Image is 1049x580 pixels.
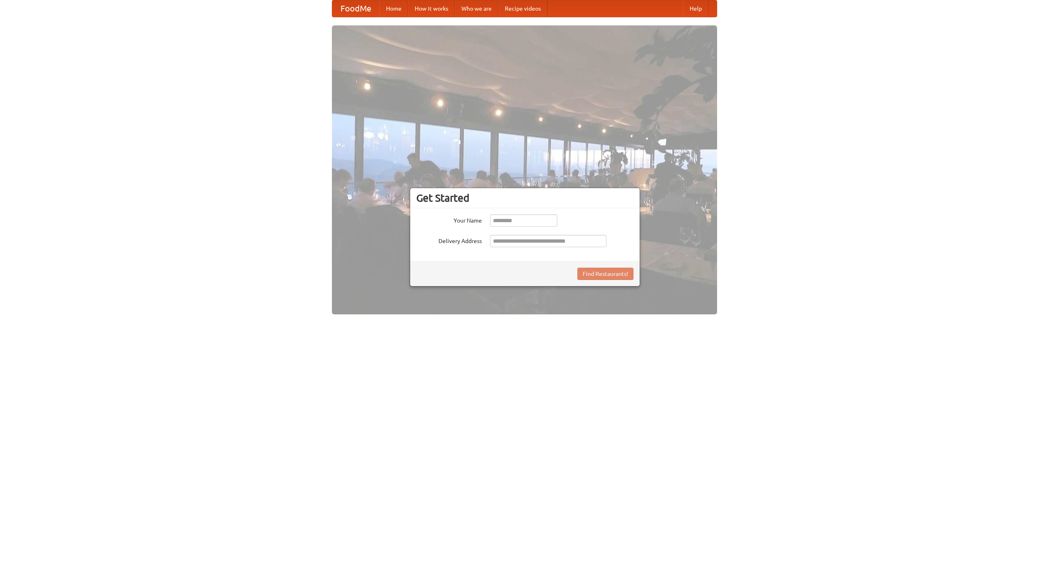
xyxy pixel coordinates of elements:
label: Your Name [416,214,482,225]
a: Home [379,0,408,17]
label: Delivery Address [416,235,482,245]
a: Help [683,0,708,17]
a: FoodMe [332,0,379,17]
button: Find Restaurants! [577,268,633,280]
h3: Get Started [416,192,633,204]
a: Recipe videos [498,0,547,17]
a: How it works [408,0,455,17]
a: Who we are [455,0,498,17]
